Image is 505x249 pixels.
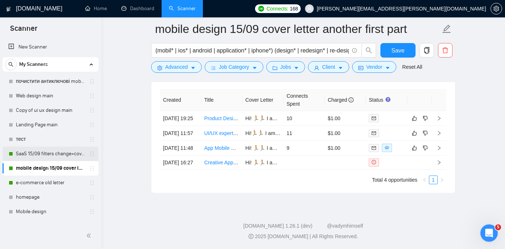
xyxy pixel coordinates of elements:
span: caret-down [385,65,390,71]
span: left [422,178,427,182]
span: folder [272,65,277,71]
a: Landing Page main [16,118,85,132]
td: App Mobile UI / UX Designer [201,141,243,156]
span: mail [372,131,376,135]
button: dislike [421,114,430,123]
span: right [437,160,442,165]
a: Web design main [16,89,85,103]
a: Copy of ui ux design main [16,103,85,118]
li: Previous Page [420,176,429,184]
a: SaaS 15/09 filters change+cover letter change [16,147,85,161]
button: like [410,129,419,138]
span: Charged [328,97,354,103]
a: App Mobile UI / UX Designer [204,145,269,151]
span: holder [89,151,95,157]
span: idcard [358,65,363,71]
span: like [412,130,417,136]
button: delete [438,43,452,58]
span: caret-down [252,65,257,71]
span: right [437,131,442,136]
div: Tooltip anchor [385,96,391,103]
span: Vendor [366,63,382,71]
span: 5 [495,224,501,230]
img: upwork-logo.png [258,6,264,12]
span: Job Category [219,63,249,71]
span: like [412,145,417,151]
span: Jobs [280,63,291,71]
span: mail [372,146,376,150]
td: 10 [284,111,325,126]
button: like [410,114,419,123]
img: logo [6,3,11,15]
td: $1.00 [325,126,366,141]
span: holder [89,165,95,171]
span: bars [211,65,216,71]
span: holder [89,93,95,99]
button: search [5,59,17,70]
button: dislike [421,144,430,152]
span: edit [442,24,451,34]
span: 168 [290,5,298,13]
span: copyright [249,234,254,239]
a: тест [16,132,85,147]
a: @vadymhimself [327,223,363,229]
span: eye [385,145,389,150]
span: info-circle [349,97,354,102]
a: Web design [16,219,85,233]
a: Reset All [402,63,422,71]
span: caret-down [294,65,299,71]
a: searchScanner [169,5,196,12]
button: idcardVendorcaret-down [352,61,396,73]
span: My Scanners [19,57,48,72]
span: like [412,115,417,121]
span: double-left [86,232,93,239]
span: Scanner [4,23,43,38]
span: right [437,145,442,151]
span: user [307,6,312,11]
td: $1.00 [325,111,366,126]
th: Created [160,89,201,111]
a: e-commerce old letter [16,176,85,190]
span: right [437,116,442,121]
td: 9 [284,141,325,156]
a: почистити антиключові mobile design main [16,74,85,89]
span: delete [438,47,452,54]
span: user [314,65,319,71]
button: settingAdvancedcaret-down [151,61,202,73]
a: Product Designer (UI/UX + Branding) for Sticker Creation App [204,115,343,121]
a: setting [491,6,502,12]
a: [DOMAIN_NAME] 1.26.1 (dev) [243,223,313,229]
span: exclamation-circle [372,160,376,164]
input: Search Freelance Jobs... [155,46,349,55]
a: New Scanner [8,40,93,54]
span: Connects: [267,5,288,13]
span: info-circle [352,48,357,53]
a: dashboardDashboard [121,5,154,12]
a: UI/UX expert to audit [204,130,251,136]
span: setting [491,6,502,12]
input: Scanner name... [155,20,441,38]
a: homepage [16,190,85,204]
span: holder [89,122,95,128]
a: Mobile design [16,204,85,219]
span: holder [89,194,95,200]
button: search [362,43,376,58]
span: copy [420,47,434,54]
button: Save [380,43,416,58]
a: 1 [429,176,437,184]
th: Cover Letter [242,89,284,111]
span: Client [322,63,335,71]
button: dislike [421,129,430,138]
span: holder [89,209,95,215]
li: New Scanner [3,40,99,54]
span: Save [391,46,404,55]
iframe: Intercom live chat [480,224,498,242]
li: Total 4 opportunities [372,176,417,184]
th: Status [366,89,407,111]
span: caret-down [191,65,196,71]
th: Connects Spent [284,89,325,111]
span: mail [372,116,376,121]
td: [DATE] 11:48 [160,141,201,156]
span: Advanced [165,63,188,71]
td: Creative App Designer Needed for Innovative Project [201,156,243,170]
